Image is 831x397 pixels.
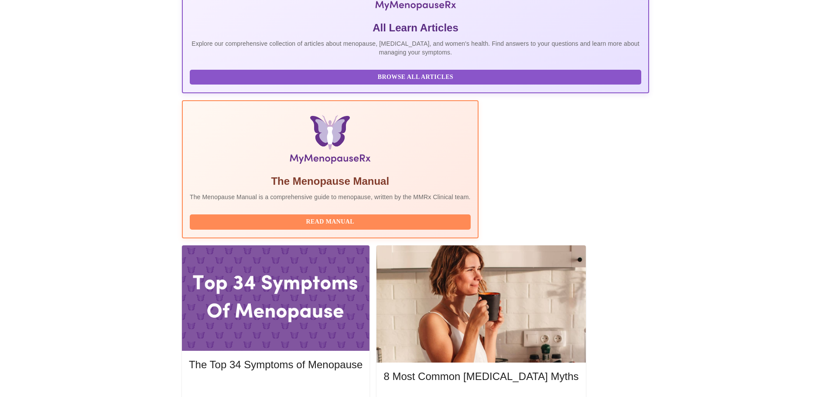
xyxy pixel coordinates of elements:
a: Read Manual [190,217,473,225]
p: Explore our comprehensive collection of articles about menopause, [MEDICAL_DATA], and women's hea... [190,39,641,57]
span: Read Manual [198,217,462,227]
button: Browse All Articles [190,70,641,85]
h5: The Top 34 Symptoms of Menopause [189,358,362,372]
a: Read More [189,383,365,390]
h5: 8 Most Common [MEDICAL_DATA] Myths [383,370,578,383]
h5: All Learn Articles [190,21,641,35]
a: Browse All Articles [190,73,643,80]
span: Read More [198,382,354,393]
h5: The Menopause Manual [190,174,471,188]
img: Menopause Manual [234,115,426,167]
button: Read More [189,380,362,395]
button: Read Manual [190,214,471,230]
p: The Menopause Manual is a comprehensive guide to menopause, written by the MMRx Clinical team. [190,193,471,201]
span: Browse All Articles [198,72,633,83]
